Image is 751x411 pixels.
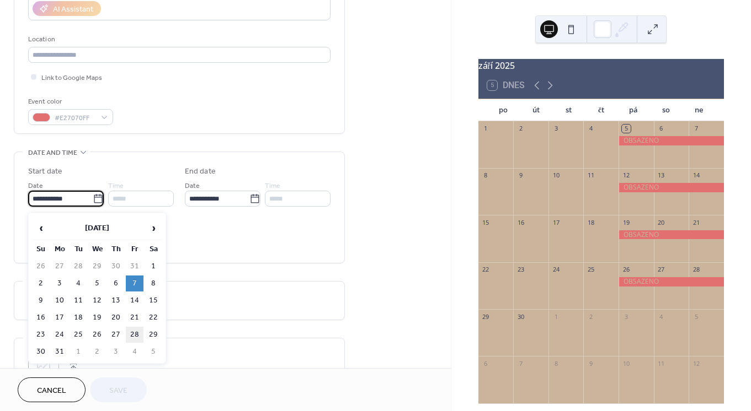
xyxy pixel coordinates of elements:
[516,266,525,274] div: 23
[657,266,665,274] div: 27
[552,312,560,321] div: 1
[107,327,125,343] td: 27
[145,241,162,257] th: Sa
[692,218,700,226] div: 21
[482,125,490,133] div: 1
[51,275,68,291] td: 3
[692,171,700,180] div: 14
[32,327,50,343] td: 23
[482,266,490,274] div: 22
[145,344,162,360] td: 5
[126,344,143,360] td: 4
[28,166,62,177] div: Start date
[32,310,50,326] td: 16
[482,171,490,180] div: 8
[516,359,525,367] div: 7
[587,171,595,180] div: 11
[692,359,700,367] div: 12
[516,125,525,133] div: 2
[516,312,525,321] div: 30
[482,312,490,321] div: 29
[622,359,630,367] div: 10
[482,218,490,226] div: 15
[51,310,68,326] td: 17
[108,180,124,192] span: Time
[33,217,49,239] span: ‹
[107,310,125,326] td: 20
[619,183,724,192] div: OBSAZENO
[657,359,665,367] div: 11
[585,99,617,121] div: čt
[126,258,143,274] td: 31
[487,99,520,121] div: po
[70,258,87,274] td: 28
[622,171,630,180] div: 12
[185,166,216,177] div: End date
[185,180,200,192] span: Date
[619,136,724,145] div: OBSAZENO
[32,258,50,274] td: 26
[619,230,724,240] div: OBSAZENO
[88,310,106,326] td: 19
[107,293,125,309] td: 13
[32,241,50,257] th: Su
[552,218,560,226] div: 17
[88,241,106,257] th: We
[88,258,106,274] td: 29
[552,266,560,274] div: 24
[692,266,700,274] div: 28
[587,125,595,133] div: 4
[28,147,77,159] span: Date and time
[265,180,280,192] span: Time
[482,359,490,367] div: 6
[51,258,68,274] td: 27
[657,218,665,226] div: 20
[622,266,630,274] div: 26
[107,241,125,257] th: Th
[145,258,162,274] td: 1
[126,241,143,257] th: Fr
[587,312,595,321] div: 2
[107,344,125,360] td: 3
[520,99,552,121] div: út
[145,327,162,343] td: 29
[70,327,87,343] td: 25
[552,359,560,367] div: 8
[622,312,630,321] div: 3
[126,275,143,291] td: 7
[516,171,525,180] div: 9
[650,99,683,121] div: so
[32,293,50,309] td: 9
[587,266,595,274] div: 25
[552,171,560,180] div: 10
[657,171,665,180] div: 13
[587,359,595,367] div: 9
[70,293,87,309] td: 11
[145,217,162,239] span: ›
[51,217,143,240] th: [DATE]
[145,310,162,326] td: 22
[617,99,650,121] div: pá
[692,312,700,321] div: 5
[657,312,665,321] div: 4
[552,99,585,121] div: st
[683,99,715,121] div: ne
[32,344,50,360] td: 30
[88,344,106,360] td: 2
[657,125,665,133] div: 6
[552,125,560,133] div: 3
[88,293,106,309] td: 12
[126,293,143,309] td: 14
[28,352,59,383] div: ;
[126,310,143,326] td: 21
[51,293,68,309] td: 10
[51,241,68,257] th: Mo
[622,125,630,133] div: 5
[70,344,87,360] td: 1
[145,275,162,291] td: 8
[28,180,43,192] span: Date
[107,275,125,291] td: 6
[70,275,87,291] td: 4
[478,59,724,72] div: září 2025
[51,344,68,360] td: 31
